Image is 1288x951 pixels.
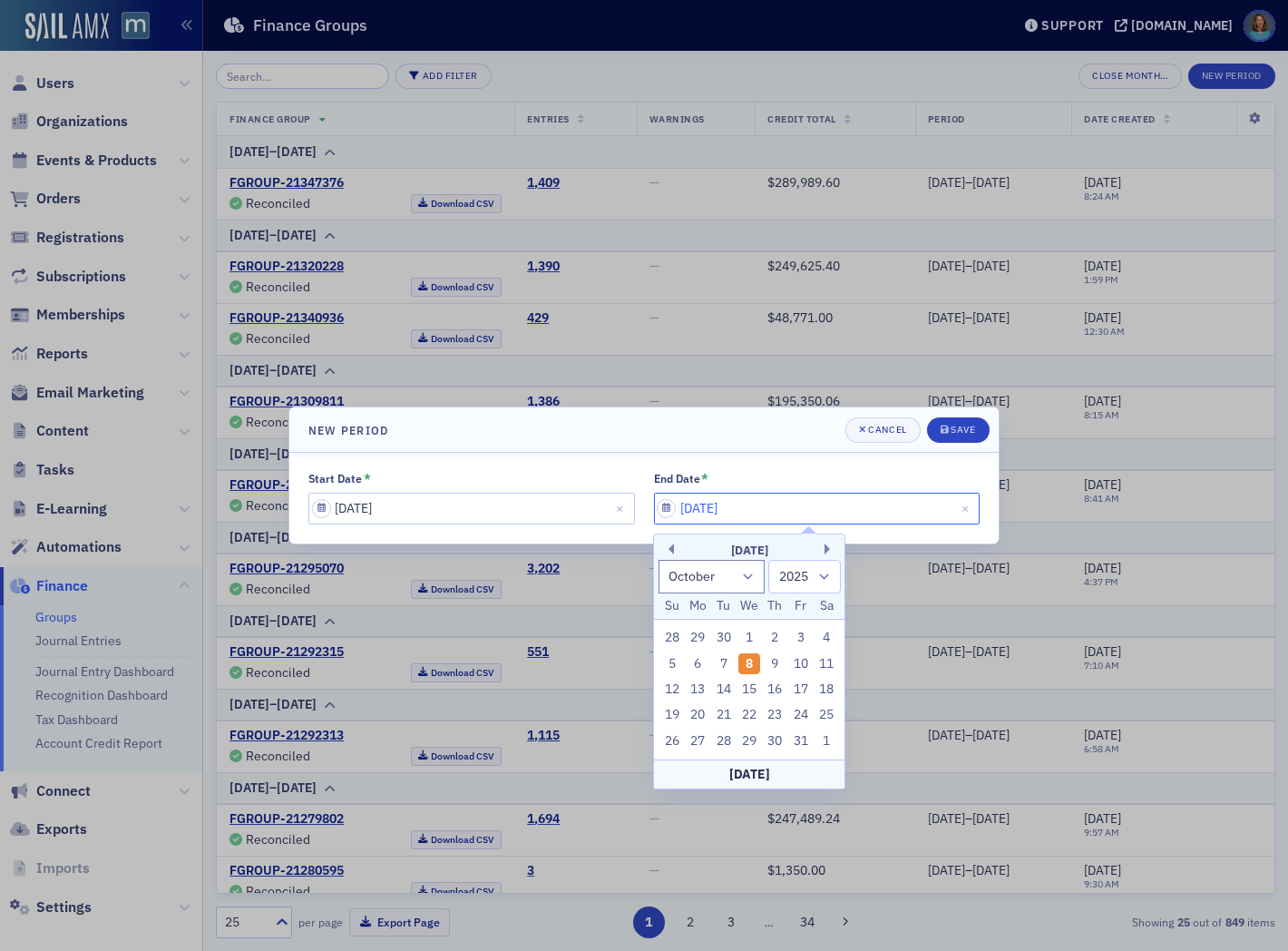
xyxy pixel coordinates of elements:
[308,493,635,525] input: MM/DD/YYYY
[713,679,735,701] div: Choose Tuesday, October 14th, 2025
[661,595,683,617] div: Su
[927,417,990,443] button: Save
[790,679,812,701] div: Choose Friday, October 17th, 2025
[815,595,837,617] div: Sa
[815,627,837,649] div: Choose Saturday, October 4th, 2025
[790,595,812,617] div: Fr
[790,704,812,726] div: Choose Friday, October 24th, 2025
[845,417,921,443] button: Cancel
[765,730,786,752] div: Choose Thursday, October 30th, 2025
[654,542,844,560] div: [DATE]
[955,493,980,525] button: Close
[765,653,786,675] div: Choose Thursday, October 9th, 2025
[713,704,735,726] div: Choose Tuesday, October 21st, 2025
[610,493,635,525] button: Close
[951,425,975,435] div: Save
[659,625,840,754] div: month 2025-10
[308,472,362,485] div: Start Date
[661,627,683,649] div: Choose Sunday, September 28th, 2025
[738,704,760,726] div: Choose Wednesday, October 22nd, 2025
[738,595,760,617] div: We
[687,679,708,701] div: Choose Monday, October 13th, 2025
[687,730,708,752] div: Choose Monday, October 27th, 2025
[765,595,786,617] div: Th
[654,760,844,789] div: [DATE]
[713,627,735,649] div: Choose Tuesday, September 30th, 2025
[738,679,760,701] div: Choose Wednesday, October 15th, 2025
[364,472,371,485] abbr: This field is required
[765,679,786,701] div: Choose Thursday, October 16th, 2025
[654,472,700,485] div: End Date
[308,422,388,438] h4: New Period
[790,653,812,675] div: Choose Friday, October 10th, 2025
[654,493,981,525] input: MM/DD/YYYY
[687,653,708,675] div: Choose Monday, October 6th, 2025
[815,653,837,675] div: Choose Saturday, October 11th, 2025
[661,653,683,675] div: Choose Sunday, October 5th, 2025
[868,425,906,435] div: Cancel
[661,730,683,752] div: Choose Sunday, October 26th, 2025
[815,679,837,701] div: Choose Saturday, October 18th, 2025
[687,627,708,649] div: Choose Monday, September 29th, 2025
[815,730,837,752] div: Choose Saturday, November 1st, 2025
[765,627,786,649] div: Choose Thursday, October 2nd, 2025
[687,595,708,617] div: Mo
[701,472,708,485] abbr: This field is required
[687,704,708,726] div: Choose Monday, October 20th, 2025
[663,544,674,554] button: Previous Month
[661,679,683,701] div: Choose Sunday, October 12th, 2025
[765,704,786,726] div: Choose Thursday, October 23rd, 2025
[738,730,760,752] div: Choose Wednesday, October 29th, 2025
[738,653,760,675] div: Choose Wednesday, October 8th, 2025
[713,653,735,675] div: Choose Tuesday, October 7th, 2025
[790,730,812,752] div: Choose Friday, October 31st, 2025
[825,544,835,554] button: Next Month
[815,704,837,726] div: Choose Saturday, October 25th, 2025
[790,627,812,649] div: Choose Friday, October 3rd, 2025
[713,595,735,617] div: Tu
[661,704,683,726] div: Choose Sunday, October 19th, 2025
[738,627,760,649] div: Choose Wednesday, October 1st, 2025
[713,730,735,752] div: Choose Tuesday, October 28th, 2025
